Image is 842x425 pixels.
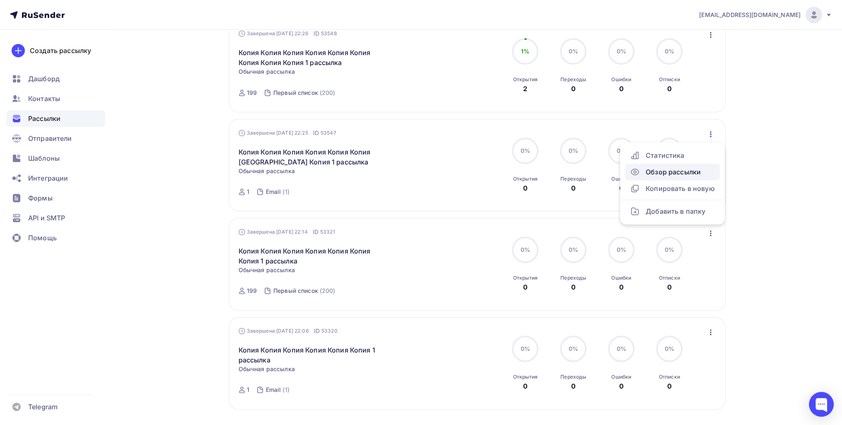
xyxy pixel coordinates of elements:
span: Обычная рассылка [239,365,295,373]
div: 0 [619,183,624,193]
a: Email (1) [265,383,290,396]
div: 1 [247,386,249,394]
span: 0% [569,48,578,55]
a: Копия Копия Копия Копия Копия Копия Копия Копия Копия 1 рассылка [239,48,381,68]
div: 0 [571,381,576,391]
div: Обзор рассылки [630,167,715,177]
span: [EMAIL_ADDRESS][DOMAIN_NAME] [699,11,801,19]
div: Email [266,386,281,394]
div: Открытия [513,176,538,182]
a: [EMAIL_ADDRESS][DOMAIN_NAME] [699,7,832,23]
div: 0 [571,84,576,94]
div: (200) [320,287,335,295]
span: 0% [569,345,578,352]
div: Открытия [513,275,538,281]
div: 0 [571,183,576,193]
span: 0% [665,246,674,253]
div: 0 [667,84,672,94]
div: 0 [523,183,528,193]
div: Переходы [560,275,586,281]
span: Контакты [28,94,60,104]
a: Email (1) [265,185,290,198]
div: Завершена [DATE] 22:25 [239,129,336,137]
span: 0% [617,147,626,154]
div: 0 [619,381,624,391]
span: 0% [521,345,530,352]
div: 0 [667,381,672,391]
div: Завершена [DATE] 22:26 [239,29,337,38]
span: 53321 [320,228,335,236]
div: 2 [523,84,527,94]
a: Рассылки [7,110,105,127]
span: ID [314,29,319,38]
div: 199 [247,89,257,97]
div: 0 [619,282,624,292]
span: 0% [521,147,530,154]
div: Создать рассылку [30,46,91,56]
div: Ошибки [611,374,631,380]
a: Контакты [7,90,105,107]
div: Ошибки [611,176,631,182]
span: Telegram [28,402,58,412]
a: Первый список (200) [273,284,336,297]
span: Дашборд [28,74,60,84]
div: (200) [320,89,335,97]
div: 0 [571,282,576,292]
span: 0% [617,345,626,352]
div: (1) [282,188,289,196]
span: Обычная рассылка [239,266,295,274]
div: 0 [619,84,624,94]
div: Отписки [659,76,680,83]
span: Помощь [28,233,57,243]
div: Первый список [273,89,318,97]
div: Первый список [273,287,318,295]
div: Отписки [659,374,680,380]
span: Отправители [28,133,72,143]
div: Отписки [659,275,680,281]
span: 1% [521,48,529,55]
div: Добавить в папку [630,206,715,216]
span: ID [313,129,319,137]
a: Дашборд [7,70,105,87]
div: (1) [282,386,289,394]
div: Открытия [513,374,538,380]
span: 53547 [321,129,336,137]
span: 0% [617,246,626,253]
div: 0 [523,282,528,292]
span: 0% [569,147,578,154]
span: ID [314,327,320,335]
span: 53548 [321,29,337,38]
div: Копировать в новую [630,184,715,193]
a: Копия Копия Копия Копия Копия Копия [GEOGRAPHIC_DATA] Копия 1 рассылка [239,147,381,167]
span: Обычная рассылка [239,167,295,175]
span: 53320 [321,327,338,335]
span: 0% [665,48,674,55]
div: Переходы [560,76,586,83]
span: Рассылки [28,113,60,123]
a: Отправители [7,130,105,147]
span: 0% [665,345,674,352]
div: 199 [247,287,257,295]
span: ID [313,228,318,236]
div: Переходы [560,374,586,380]
span: API и SMTP [28,213,65,223]
a: Копия Копия Копия Копия Копия Копия 1 рассылка [239,345,381,365]
a: Формы [7,190,105,206]
div: Открытия [513,76,538,83]
span: Формы [28,193,53,203]
span: 0% [521,246,530,253]
span: Интеграции [28,173,68,183]
div: Завершена [DATE] 22:14 [239,228,335,236]
div: Завершена [DATE] 22:06 [239,327,338,335]
a: Первый список (200) [273,86,336,99]
span: Шаблоны [28,153,60,163]
span: 0% [617,48,626,55]
a: Копия Копия Копия Копия Копия Копия Копия 1 рассылка [239,246,381,266]
a: Шаблоны [7,150,105,167]
div: 0 [523,381,528,391]
div: Ошибки [611,76,631,83]
div: Email [266,188,281,196]
div: Статистика [630,150,715,160]
div: Переходы [560,176,586,182]
div: 1 [247,188,249,196]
